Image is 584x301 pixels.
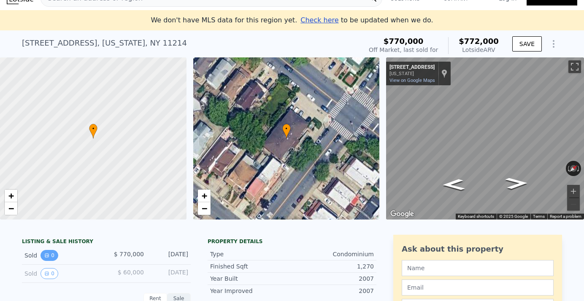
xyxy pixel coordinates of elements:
a: Zoom out [198,202,211,215]
div: Map [386,57,584,220]
button: Zoom out [567,198,580,211]
div: Property details [208,238,376,245]
div: [STREET_ADDRESS] , [US_STATE] , NY 11214 [22,37,187,49]
div: [DATE] [151,268,188,279]
a: View on Google Maps [389,78,435,83]
span: $ 770,000 [114,251,144,258]
button: Rotate counterclockwise [566,161,570,176]
div: Type [210,250,292,258]
span: Check here [300,16,338,24]
path: Go Northeast, 16th Ave [496,175,537,192]
div: 2007 [292,274,374,283]
span: • [89,125,97,133]
input: Name [402,260,554,276]
div: [DATE] [151,250,188,261]
button: Show Options [545,35,562,52]
a: Open this area in Google Maps (opens a new window) [388,209,416,220]
div: 1,270 [292,262,374,271]
div: Condominium [292,250,374,258]
div: [US_STATE] [389,71,435,76]
div: Sold [24,250,100,261]
div: Year Improved [210,287,292,295]
button: Reset the view [565,161,581,176]
path: Go Southwest, 16th Ave [433,176,474,193]
div: [STREET_ADDRESS] [389,64,435,71]
span: $772,000 [459,37,499,46]
div: Finished Sqft [210,262,292,271]
a: Zoom in [5,190,17,202]
a: Report a problem [550,214,581,219]
button: SAVE [512,36,542,52]
div: Sold [24,268,100,279]
span: © 2025 Google [499,214,528,219]
button: Toggle fullscreen view [568,60,581,73]
div: Street View [386,57,584,220]
div: Year Built [210,274,292,283]
span: − [201,203,207,214]
button: Zoom in [567,185,580,198]
div: 2007 [292,287,374,295]
span: + [8,190,14,201]
div: We don't have MLS data for this region yet. [151,15,433,25]
button: View historical data [41,268,58,279]
a: Zoom out [5,202,17,215]
div: Ask about this property [402,243,554,255]
input: Email [402,279,554,296]
span: − [8,203,14,214]
button: Keyboard shortcuts [458,214,494,220]
a: Terms [533,214,545,219]
img: Google [388,209,416,220]
div: • [282,124,291,138]
span: $ 60,000 [118,269,144,276]
span: $770,000 [384,37,424,46]
button: Rotate clockwise [577,161,581,176]
div: to be updated when we do. [300,15,433,25]
a: Show location on map [441,69,447,78]
div: • [89,124,97,138]
span: + [201,190,207,201]
div: Lotside ARV [459,46,499,54]
span: • [282,125,291,133]
div: Off Market, last sold for [369,46,438,54]
div: LISTING & SALE HISTORY [22,238,191,247]
a: Zoom in [198,190,211,202]
button: View historical data [41,250,58,261]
